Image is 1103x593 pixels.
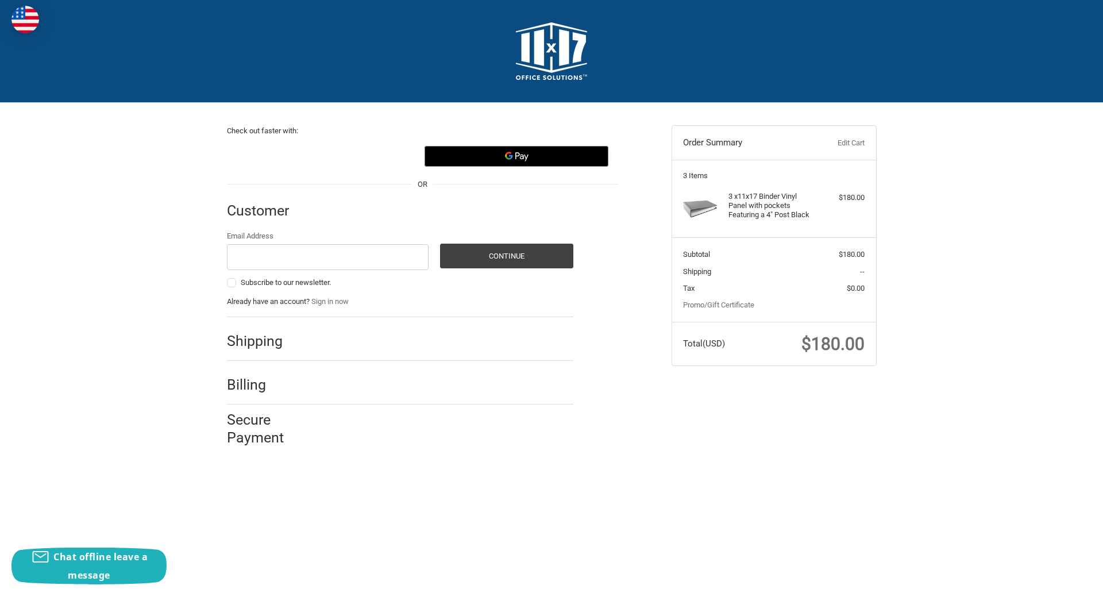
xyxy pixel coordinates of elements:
img: duty and tax information for United States [11,6,39,33]
p: Already have an account? [227,296,573,307]
h2: Billing [227,376,294,394]
iframe: PayPal-paypal [227,146,421,167]
h2: Customer [227,202,294,220]
h2: Shipping [227,332,294,350]
span: Total (USD) [683,338,725,349]
span: $0.00 [847,284,865,292]
h2: Secure Payment [227,411,304,447]
span: -- [860,267,865,276]
h3: Order Summary [683,137,808,149]
button: Chat offline leave a message [11,548,167,584]
span: Chat offline leave a message [53,550,148,582]
span: Tax [683,284,695,292]
span: OR [412,179,433,190]
p: Check out faster with: [227,125,618,137]
label: Email Address [227,230,429,242]
h4: 3 x 11x17 Binder Vinyl Panel with pockets Featuring a 4" Post Black [728,192,816,220]
img: 11x17.com [516,22,587,80]
a: Promo/Gift Certificate [683,301,754,309]
a: Sign in now [311,297,349,306]
span: Shipping [683,267,711,276]
a: Edit Cart [808,137,865,149]
button: Google Pay [425,146,608,167]
span: Subtotal [683,250,710,259]
h3: 3 Items [683,171,865,180]
span: $180.00 [839,250,865,259]
span: $180.00 [801,334,865,354]
button: Continue [440,244,573,268]
div: $180.00 [819,192,865,203]
span: Subscribe to our newsletter. [241,278,331,287]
